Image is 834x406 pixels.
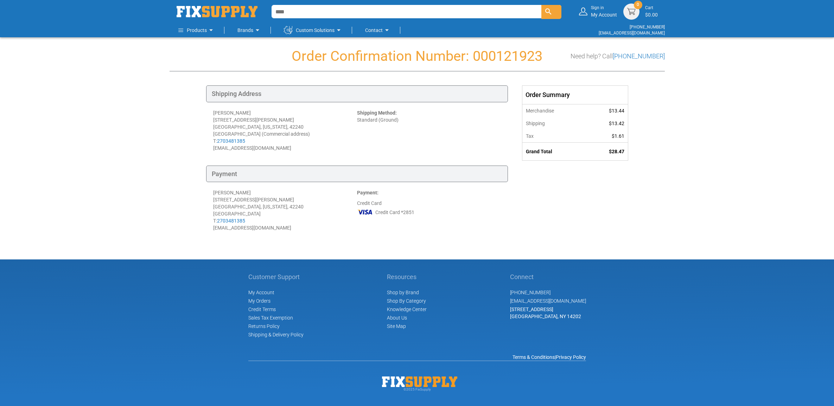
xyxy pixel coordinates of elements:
span: $13.44 [609,108,624,114]
span: Credit Terms [248,307,276,312]
a: Privacy Policy [556,354,586,360]
div: My Account [591,5,617,18]
h5: Connect [510,273,586,281]
strong: Shipping Method: [357,110,397,116]
a: [PHONE_NUMBER] [630,25,665,30]
span: $13.42 [609,121,624,126]
span: 0 [637,2,639,8]
div: Order Summary [522,86,628,104]
span: Credit Card *2851 [375,209,414,216]
a: Site Map [387,323,406,329]
div: Shipping Address [206,85,508,102]
span: My Orders [248,298,270,304]
div: Standard (Ground) [357,109,501,152]
a: Terms & Conditions [513,354,555,360]
a: 2703481385 [217,138,245,144]
a: About Us [387,315,407,321]
a: Shop by Brand [387,290,419,295]
div: [PERSON_NAME] [STREET_ADDRESS][PERSON_NAME] [GEOGRAPHIC_DATA], [US_STATE], 42240 [GEOGRAPHIC_DATA... [213,189,357,231]
div: Payment [206,166,508,182]
span: My Account [248,290,274,295]
small: Cart [645,5,658,11]
a: Shop By Category [387,298,426,304]
th: Shipping [522,117,587,130]
a: 2703481385 [217,218,245,224]
img: Fix Industrial Supply [382,376,457,387]
a: Shipping & Delivery Policy [248,332,304,337]
a: Contact [365,23,391,37]
a: store logo [177,6,257,17]
th: Merchandise [522,104,587,117]
h5: Customer Support [248,273,304,281]
div: [PERSON_NAME] [STREET_ADDRESS][PERSON_NAME] [GEOGRAPHIC_DATA], [US_STATE], 42240 [GEOGRAPHIC_DATA... [213,109,357,152]
a: [PHONE_NUMBER] [510,290,550,295]
a: Products [178,23,215,37]
h3: Need help? Call [571,53,665,60]
img: Fix Industrial Supply [177,6,257,17]
div: Credit Card [357,189,501,231]
span: Sales Tax Exemption [248,315,293,321]
h5: Resources [387,273,427,281]
strong: Payment: [357,190,378,195]
h1: Order Confirmation Number: 000121923 [170,49,665,64]
span: © 2025 FixSupply [403,387,431,391]
span: [STREET_ADDRESS] [GEOGRAPHIC_DATA], NY 14202 [510,307,581,319]
small: Sign in [591,5,617,11]
span: $0.00 [645,12,658,18]
img: VI [357,207,373,217]
a: Knowledge Center [387,307,427,312]
a: Returns Policy [248,323,280,329]
a: [PHONE_NUMBER] [613,52,665,60]
a: [EMAIL_ADDRESS][DOMAIN_NAME] [599,31,665,36]
a: Custom Solutions [284,23,343,37]
a: [EMAIL_ADDRESS][DOMAIN_NAME] [510,298,586,304]
span: $1.61 [612,133,624,139]
div: | [248,354,586,361]
span: $28.47 [609,149,624,154]
th: Tax [522,130,587,143]
a: Brands [237,23,262,37]
strong: Grand Total [526,149,552,154]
